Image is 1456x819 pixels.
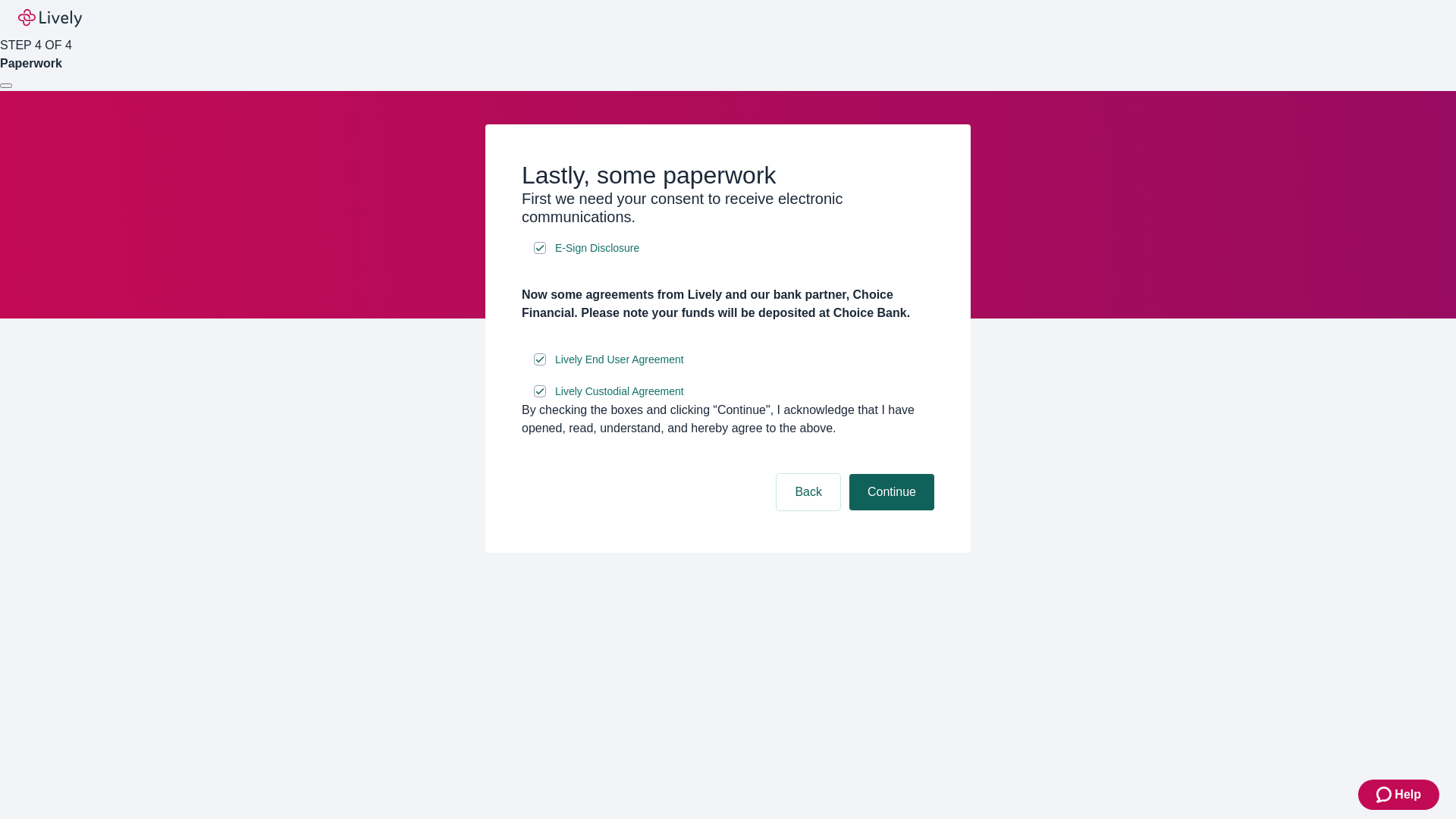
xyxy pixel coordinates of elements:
img: Lively [18,9,82,27]
div: By checking the boxes and clicking “Continue", I acknowledge that I have opened, read, understand... [522,401,934,438]
a: e-sign disclosure document [552,382,687,401]
svg: Zendesk support icon [1376,786,1395,804]
a: e-sign disclosure document [552,350,687,369]
span: E-Sign Disclosure [555,240,639,256]
span: Lively Custodial Agreement [555,384,684,400]
h2: Lastly, some paperwork [522,161,934,190]
h4: Now some agreements from Lively and our bank partner, Choice Financial. Please note your funds wi... [522,286,934,322]
button: Continue [849,474,934,510]
span: Lively End User Agreement [555,352,684,368]
span: Help [1395,786,1421,804]
button: Back [777,474,840,510]
a: e-sign disclosure document [552,239,642,258]
h3: First we need your consent to receive electronic communications. [522,190,934,226]
button: Zendesk support iconHelp [1358,780,1439,810]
